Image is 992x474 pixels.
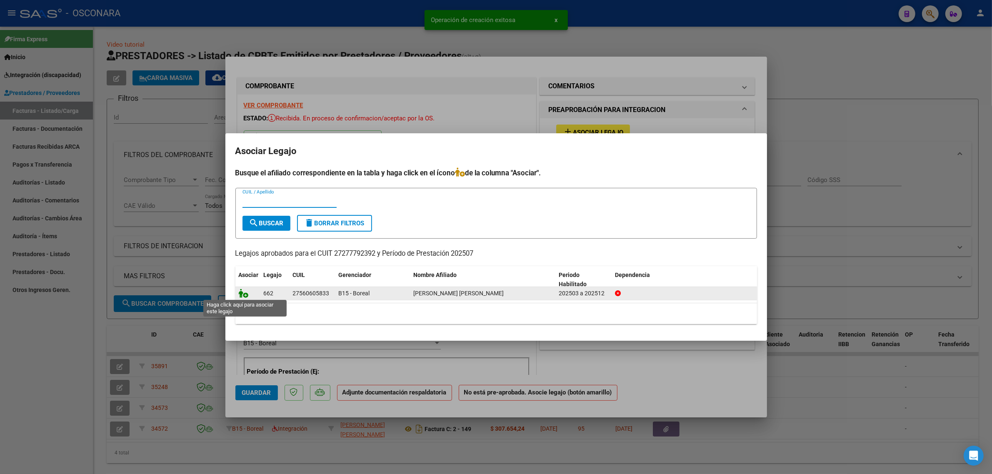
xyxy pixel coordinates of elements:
datatable-header-cell: Nombre Afiliado [410,266,556,294]
div: 1 registros [235,303,757,324]
span: B15 - Boreal [339,290,370,297]
span: Gerenciador [339,272,372,278]
button: Buscar [242,216,290,231]
datatable-header-cell: Legajo [260,266,290,294]
span: Asociar [239,272,259,278]
div: 27560605833 [293,289,330,298]
span: 662 [264,290,274,297]
button: Borrar Filtros [297,215,372,232]
datatable-header-cell: CUIL [290,266,335,294]
div: 202503 a 202512 [559,289,608,298]
datatable-header-cell: Dependencia [612,266,757,294]
h4: Busque el afiliado correspondiente en la tabla y haga click en el ícono de la columna "Asociar". [235,167,757,178]
div: Open Intercom Messenger [964,446,984,466]
span: CRUZ GIMENEZ ANALIA GUADALUPE [414,290,504,297]
span: CUIL [293,272,305,278]
p: Legajos aprobados para el CUIT 27277792392 y Período de Prestación 202507 [235,249,757,259]
datatable-header-cell: Asociar [235,266,260,294]
span: Dependencia [615,272,650,278]
datatable-header-cell: Periodo Habilitado [555,266,612,294]
span: Legajo [264,272,282,278]
mat-icon: search [249,218,259,228]
span: Borrar Filtros [305,220,365,227]
datatable-header-cell: Gerenciador [335,266,410,294]
mat-icon: delete [305,218,315,228]
span: Buscar [249,220,284,227]
span: Nombre Afiliado [414,272,457,278]
span: Periodo Habilitado [559,272,587,288]
h2: Asociar Legajo [235,143,757,159]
